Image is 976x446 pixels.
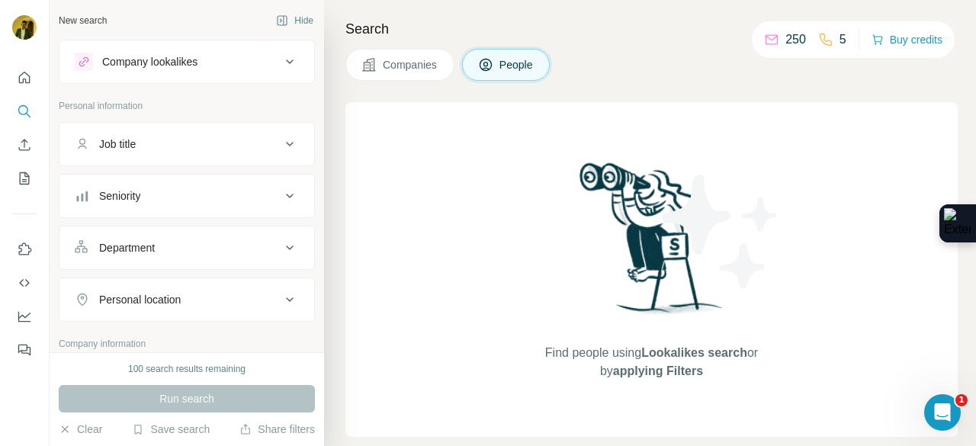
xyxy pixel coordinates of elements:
div: Department [99,240,155,255]
button: Company lookalikes [59,43,314,80]
iframe: Intercom live chat [924,394,961,431]
button: Enrich CSV [12,131,37,159]
button: Clear [59,422,102,437]
p: 5 [840,30,846,49]
div: 100 search results remaining [128,362,246,376]
button: Hide [265,9,324,32]
button: Use Surfe on LinkedIn [12,236,37,263]
span: Lookalikes search [641,346,747,359]
span: applying Filters [613,364,703,377]
button: Save search [132,422,210,437]
span: Find people using or by [529,344,773,380]
button: Search [12,98,37,125]
div: Job title [99,136,136,152]
p: 250 [785,30,806,49]
h4: Search [345,18,958,40]
button: Buy credits [872,29,942,50]
img: Extension Icon [944,208,971,239]
div: New search [59,14,107,27]
button: Personal location [59,281,314,318]
button: Quick start [12,64,37,91]
span: People [499,57,535,72]
button: Share filters [239,422,315,437]
div: Seniority [99,188,140,204]
button: Dashboard [12,303,37,330]
button: Feedback [12,336,37,364]
img: Surfe Illustration - Woman searching with binoculars [573,159,731,329]
button: Seniority [59,178,314,214]
p: Company information [59,337,315,351]
img: Avatar [12,15,37,40]
span: Companies [383,57,438,72]
button: Department [59,229,314,266]
span: 1 [955,394,968,406]
img: Surfe Illustration - Stars [652,163,789,300]
p: Personal information [59,99,315,113]
div: Personal location [99,292,181,307]
button: Use Surfe API [12,269,37,297]
div: Company lookalikes [102,54,197,69]
button: My lists [12,165,37,192]
button: Job title [59,126,314,162]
